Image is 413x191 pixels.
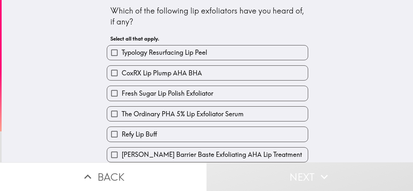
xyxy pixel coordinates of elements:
span: [PERSON_NAME] Barrier Baste Exfoliating AHA Lip Treatment [122,150,302,159]
button: CoxRX Lip Plump AHA BHA [107,66,308,80]
button: [PERSON_NAME] Barrier Baste Exfoliating AHA Lip Treatment [107,148,308,162]
button: Next [206,162,413,191]
span: Typology Resurfacing Lip Peel [122,48,207,57]
span: CoxRX Lip Plump AHA BHA [122,69,202,78]
h6: Select all that apply. [110,35,305,42]
button: Refy Lip Buff [107,127,308,141]
span: Fresh Sugar Lip Polish Exfoliator [122,89,213,98]
button: Fresh Sugar Lip Polish Exfoliator [107,86,308,100]
button: The Ordinary PHA 5% Lip Exfoliator Serum [107,107,308,121]
span: Refy Lip Buff [122,130,157,139]
div: Which of the following lip exfoliators have you heard of, if any? [110,5,305,27]
span: The Ordinary PHA 5% Lip Exfoliator Serum [122,110,244,119]
button: Typology Resurfacing Lip Peel [107,45,308,60]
